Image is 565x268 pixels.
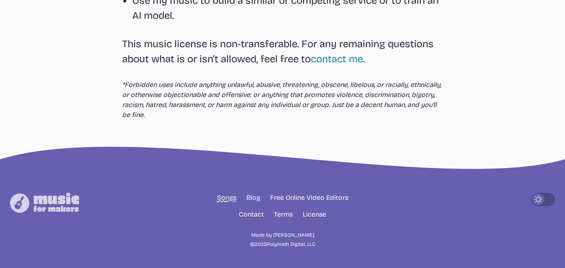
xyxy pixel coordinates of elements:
[122,80,443,120] p: *Forbidden uses include anything unlawful, abusive, threatening, obscene, libelous, or racially, ...
[250,241,315,247] span: © 2025 Polymath Digital, LLC
[303,209,326,220] a: License
[246,193,260,203] a: Blog
[311,53,363,65] a: contact me
[217,193,236,203] a: Songs
[10,193,79,213] img: Music for Makers logo
[274,209,293,220] a: Terms
[122,36,443,66] p: This music license is non-transferable. For any remaining questions about what is or isn’t allowe...
[251,231,314,239] a: Made by [PERSON_NAME]
[239,209,264,220] a: Contact
[270,193,348,203] a: Free Online Video Editors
